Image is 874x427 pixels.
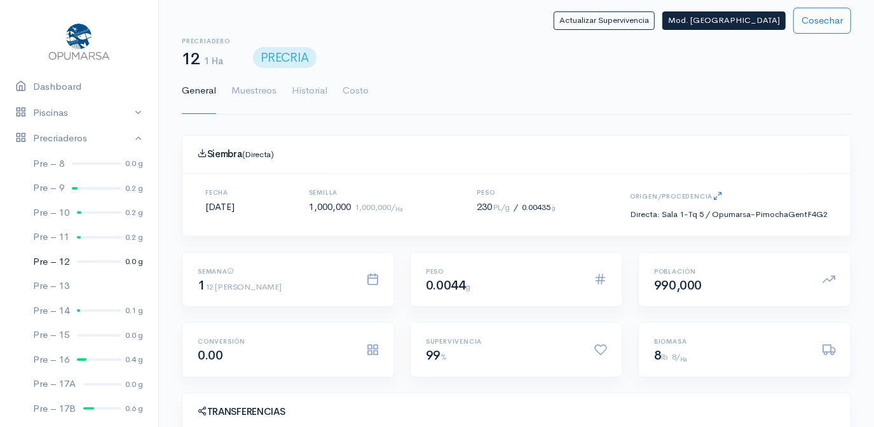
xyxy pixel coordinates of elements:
[204,55,223,67] span: 1 Ha
[198,148,835,160] h4: Siembra
[253,47,317,68] span: PRECRIA
[33,157,64,171] div: Pre – 8
[46,20,113,61] img: Opumarsa
[292,68,327,114] a: Historial
[793,8,851,34] button: Cosechar
[395,206,403,213] sub: Ha
[198,406,835,417] h4: Transferencias
[294,189,418,221] div: 1,000,000
[477,189,556,196] h6: Peso
[662,11,786,30] button: Mod. [GEOGRAPHIC_DATA]
[190,189,250,221] div: [DATE]
[630,189,828,205] h6: Origen/Procedencia
[198,338,351,345] h6: Conversión
[343,68,369,114] a: Costo
[440,351,447,362] small: %
[33,230,69,244] div: Pre – 11
[205,189,235,196] h6: Fecha
[125,231,143,244] div: 0.2 g
[554,11,655,30] button: Actualizar Supervivencia
[125,329,143,342] div: 0.0 g
[514,202,518,213] span: /
[33,377,76,391] div: Pre – 17A
[198,268,351,275] h6: Semana
[680,356,687,363] sub: Ha
[654,268,807,275] h6: Población
[125,157,143,170] div: 0.0 g
[33,402,76,416] div: Pre – 17B
[33,255,69,269] div: Pre – 12
[426,277,470,293] span: 0.0044
[466,281,471,292] small: g
[242,149,274,160] small: (Directa)
[125,255,143,268] div: 0.0 g
[630,208,828,221] div: : Sala 1-Tq 5 / Opumarsa-PimochaGentF4G2
[205,281,282,292] small: 12 [PERSON_NAME]
[514,202,556,213] small: 0.00435
[231,68,277,114] a: Muestreos
[125,182,143,195] div: 0.2 g
[125,206,143,219] div: 0.2 g
[198,347,222,363] span: 0.00
[125,402,143,415] div: 0.6 g
[198,277,281,293] span: 1
[125,378,143,391] div: 0.0 g
[309,189,403,196] h6: Semilla
[182,50,230,69] h1: 12
[355,202,403,213] small: 1,000,000/
[654,277,702,293] span: 990,000
[125,304,143,317] div: 0.1 g
[182,68,216,114] a: General
[33,353,69,367] div: Pre – 16
[662,351,668,362] small: lb
[654,338,807,345] h6: Biomasa
[630,209,657,220] small: Directa
[493,202,510,213] small: PL/g
[672,351,687,362] small: 8/
[426,338,579,345] h6: Supervivencia
[654,347,668,363] span: 8
[33,279,69,293] div: Pre – 13
[33,206,69,220] div: Pre – 10
[552,203,556,212] span: g
[33,304,69,318] div: Pre – 14
[33,328,69,342] div: Pre – 15
[426,347,447,363] span: 99
[125,353,143,366] div: 0.4 g
[33,181,64,195] div: Pre – 9
[461,189,571,221] div: 230
[182,38,230,45] h6: Precriadero
[426,268,579,275] h6: Peso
